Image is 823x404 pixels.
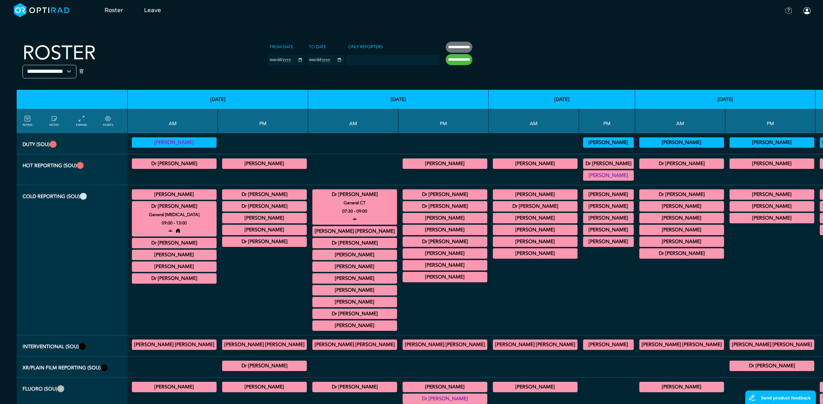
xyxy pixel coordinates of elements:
div: IR General Diagnostic/IR General Interventional 09:00 - 13:00 [132,339,217,350]
div: General MRI/General CT 11:00 - 13:00 [493,248,578,259]
div: General FLU 13:00 - 15:30 [222,382,307,392]
summary: [PERSON_NAME] [494,190,577,199]
div: FLU General Adult 10:00 - 13:00 [132,382,217,392]
summary: [PERSON_NAME] [133,251,216,259]
summary: [PERSON_NAME] [731,214,813,222]
summary: [PERSON_NAME] [494,249,577,258]
summary: [PERSON_NAME] [313,274,396,283]
i: working from home [176,227,180,235]
summary: [PERSON_NAME] [313,263,396,271]
summary: [PERSON_NAME] [PERSON_NAME] [404,341,486,349]
div: MRI Trauma & Urgent/CT Trauma & Urgent 09:00 - 13:00 [639,158,724,169]
summary: [PERSON_NAME] [223,226,306,234]
summary: [PERSON_NAME] [223,214,306,222]
a: collapse/expand expected points [103,115,113,127]
div: General MRI 10:30 - 13:00 [132,238,217,248]
small: 07:30 - 09:00 [342,207,367,215]
div: IR General Diagnostic/IR General Interventional 13:00 - 17:00 [403,339,487,350]
div: FLU General Adult 12:00 - 13:00 [403,382,487,392]
div: General FLU 09:00 - 11:00 [312,382,397,392]
summary: [PERSON_NAME] [223,383,306,391]
summary: [PERSON_NAME] [640,383,723,391]
summary: [PERSON_NAME] [640,214,723,222]
div: General MRI 14:30 - 17:00 [403,237,487,247]
summary: Dr [PERSON_NAME] [223,190,306,199]
div: General MRI 09:00 - 13:00 [132,201,217,237]
small: General CT [309,199,400,207]
summary: [PERSON_NAME] [494,383,577,391]
i: open to allocation [168,227,173,235]
th: AM [489,109,579,133]
summary: Dr [PERSON_NAME] [640,190,723,199]
summary: [PERSON_NAME] [PERSON_NAME] [313,341,396,349]
summary: [PERSON_NAME] [133,263,216,271]
th: PM [218,109,308,133]
summary: Dr [PERSON_NAME] [313,190,396,199]
div: IR General Interventional/IR General Diagnostic 13:00 - 17:00 [583,339,634,350]
th: Duty (SOU) [17,133,128,154]
div: FLU General Adult/General CT 11:00 - 13:00 [493,237,578,247]
div: General CT/General MRI 12:30 - 13:00 [730,189,814,200]
th: AM [128,109,218,133]
div: General FLU 13:00 - 14:30 [403,394,487,404]
summary: Dr [PERSON_NAME] [313,239,396,247]
summary: [PERSON_NAME] [404,226,486,234]
div: General MRI 07:00 - 09:00 [639,189,724,200]
div: General MRI 14:30 - 15:00 [583,225,634,235]
div: General CT 14:30 - 15:30 [222,213,307,223]
div: General CT/General MRI 15:30 - 17:00 [403,260,487,270]
div: General CT/General MRI 13:00 - 14:00 [583,201,634,212]
summary: [PERSON_NAME] [223,160,306,168]
div: General CT 16:00 - 17:00 [403,272,487,282]
div: General MRI/General CT 10:00 - 12:00 [312,297,397,307]
summary: Dr [PERSON_NAME] [133,160,216,168]
div: General MRI/General CT 09:00 - 13:00 [493,225,578,235]
th: [DATE] [489,90,635,109]
div: General CT 08:00 - 09:00 [493,201,578,212]
summary: [PERSON_NAME] [640,138,723,147]
div: MRI Trauma & Urgent/CT Trauma & Urgent 13:00 - 17:00 [583,158,634,169]
summary: Dr [PERSON_NAME] [494,202,577,210]
summary: [PERSON_NAME] [584,171,633,180]
summary: [PERSON_NAME] [584,238,633,246]
summary: Dr [PERSON_NAME] [640,160,723,168]
th: Cold Reporting (SOU) [17,185,128,335]
a: collapse/expand entries [76,115,87,127]
div: General MRI 09:00 - 11:00 [639,213,724,223]
div: FLU General Adult 09:00 - 11:00 [493,382,578,392]
i: open to allocation [352,215,357,224]
div: CB CT Dental 12:00 - 13:00 [403,189,487,200]
summary: [PERSON_NAME] [494,214,577,222]
div: General CT/General MRI 09:00 - 13:00 [639,225,724,235]
div: MRI MSK/MRI Neuro 13:00 - 17:00 [403,225,487,235]
summary: [PERSON_NAME] [313,286,396,294]
div: MRI Neuro 11:30 - 14:00 [132,261,217,272]
th: Interventional (SOU) [17,335,128,356]
div: General MRI 09:30 - 11:00 [312,261,397,272]
div: General FLU 09:00 - 12:30 [639,382,724,392]
summary: [PERSON_NAME] [494,160,577,168]
summary: [PERSON_NAME] [PERSON_NAME] [133,341,216,349]
div: General MRI 09:30 - 12:00 [639,248,724,259]
summary: [PERSON_NAME] [PERSON_NAME] [223,341,306,349]
div: MRI Trauma & Urgent/CT Trauma & Urgent 09:00 - 13:00 [132,158,217,169]
summary: [PERSON_NAME] [584,341,633,349]
div: Vetting (30 PF Points) 13:00 - 17:00 [583,137,634,148]
summary: Dr [PERSON_NAME] [313,383,396,391]
div: CT Trauma & Urgent/MRI Trauma & Urgent 13:00 - 17:00 [730,158,814,169]
div: IR General Diagnostic/IR General Interventional 13:00 - 17:00 [222,339,307,350]
div: General CT 09:30 - 10:30 [312,273,397,284]
th: XR/Plain Film Reporting (SOU) [17,356,128,378]
div: General XR 12:00 - 14:00 [730,361,814,371]
div: CT Trauma & Urgent/MRI Trauma & Urgent 13:00 - 17:00 [222,158,307,169]
div: General CT 14:30 - 16:00 [403,248,487,259]
div: General MRI 09:00 - 12:00 [493,213,578,223]
summary: [PERSON_NAME] [731,138,813,147]
div: CB CT Dental 17:30 - 18:30 [730,213,814,223]
small: General [MEDICAL_DATA] [129,210,220,219]
summary: [PERSON_NAME] [731,202,813,210]
div: General MRI 15:30 - 16:30 [222,225,307,235]
small: 09:00 - 13:00 [162,219,187,227]
div: General MRI 09:00 - 12:30 [312,238,397,248]
div: IR General Diagnostic/IR General Interventional 09:00 - 13:00 [639,339,724,350]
